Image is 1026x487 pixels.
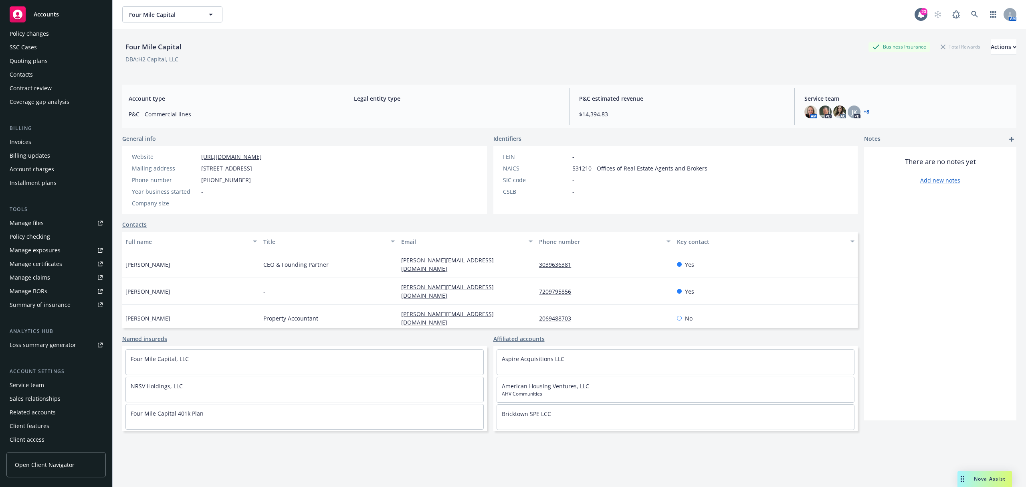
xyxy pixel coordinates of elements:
[685,287,694,296] span: Yes
[129,94,334,103] span: Account type
[10,82,52,95] div: Contract review
[260,232,398,251] button: Title
[129,10,198,19] span: Four Mile Capital
[833,106,846,118] img: photo
[6,3,106,26] a: Accounts
[685,260,694,269] span: Yes
[502,382,589,390] a: American Housing Ventures, LLC
[503,176,569,184] div: SIC code
[930,6,946,22] a: Start snowing
[572,187,574,196] span: -
[819,106,832,118] img: photo
[10,339,76,351] div: Loss summary generator
[6,339,106,351] a: Loss summary generator
[201,153,262,160] a: [URL][DOMAIN_NAME]
[132,187,198,196] div: Year business started
[937,42,984,52] div: Total Rewards
[131,382,183,390] a: NRSV Holdings, LLC
[6,420,106,432] a: Client features
[864,110,869,114] a: +8
[132,164,198,172] div: Mailing address
[6,149,106,162] a: Billing updates
[579,110,785,118] span: $14,394.83
[6,68,106,81] a: Contacts
[10,420,49,432] div: Client features
[122,134,156,143] span: General info
[539,261,578,268] a: 3039636381
[6,205,106,213] div: Tools
[401,256,494,272] a: [PERSON_NAME][EMAIL_ADDRESS][DOMAIN_NAME]
[10,68,33,81] div: Contacts
[957,471,967,487] div: Drag to move
[263,260,329,269] span: CEO & Founding Partner
[6,298,106,311] a: Summary of insurance
[131,355,189,363] a: Four Mile Capital, LLC
[579,94,785,103] span: P&C estimated revenue
[493,335,545,343] a: Affiliated accounts
[905,157,976,166] span: There are no notes yet
[10,298,71,311] div: Summary of insurance
[572,164,707,172] span: 531210 - Offices of Real Estate Agents and Brokers
[6,124,106,132] div: Billing
[10,217,44,229] div: Manage files
[354,110,559,118] span: -
[864,134,881,144] span: Notes
[920,8,927,15] div: 23
[677,237,846,246] div: Key contact
[503,152,569,161] div: FEIN
[572,176,574,184] span: -
[985,6,1001,22] a: Switch app
[401,310,494,326] a: [PERSON_NAME][EMAIL_ADDRESS][DOMAIN_NAME]
[125,55,178,63] div: DBA: H2 Capital, LLC
[6,285,106,298] a: Manage BORs
[10,244,61,257] div: Manage exposures
[957,471,1012,487] button: Nova Assist
[354,94,559,103] span: Legal entity type
[6,27,106,40] a: Policy changes
[6,327,106,335] div: Analytics hub
[536,232,674,251] button: Phone number
[263,237,386,246] div: Title
[125,237,248,246] div: Full name
[15,461,75,469] span: Open Client Navigator
[125,260,170,269] span: [PERSON_NAME]
[502,390,850,398] span: AHV Communities
[6,271,106,284] a: Manage claims
[34,11,59,18] span: Accounts
[122,232,260,251] button: Full name
[10,95,69,108] div: Coverage gap analysis
[6,406,106,419] a: Related accounts
[398,232,536,251] button: Email
[10,136,31,148] div: Invoices
[539,237,662,246] div: Phone number
[401,283,494,299] a: [PERSON_NAME][EMAIL_ADDRESS][DOMAIN_NAME]
[10,163,54,176] div: Account charges
[10,55,48,67] div: Quoting plans
[122,335,167,343] a: Named insureds
[920,176,960,185] a: Add new notes
[6,55,106,67] a: Quoting plans
[10,230,50,243] div: Policy checking
[804,106,817,118] img: photo
[6,244,106,257] span: Manage exposures
[991,39,1016,55] button: Actions
[10,379,44,392] div: Service team
[10,271,50,284] div: Manage claims
[502,355,564,363] a: Aspire Acquisitions LLC
[685,314,693,323] span: No
[6,367,106,375] div: Account settings
[6,433,106,446] a: Client access
[201,176,251,184] span: [PHONE_NUMBER]
[493,134,521,143] span: Identifiers
[263,314,318,323] span: Property Accountant
[974,475,1006,482] span: Nova Assist
[125,314,170,323] span: [PERSON_NAME]
[122,6,222,22] button: Four Mile Capital
[10,433,44,446] div: Client access
[10,177,57,189] div: Installment plans
[132,176,198,184] div: Phone number
[6,136,106,148] a: Invoices
[6,392,106,405] a: Sales relationships
[132,199,198,207] div: Company size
